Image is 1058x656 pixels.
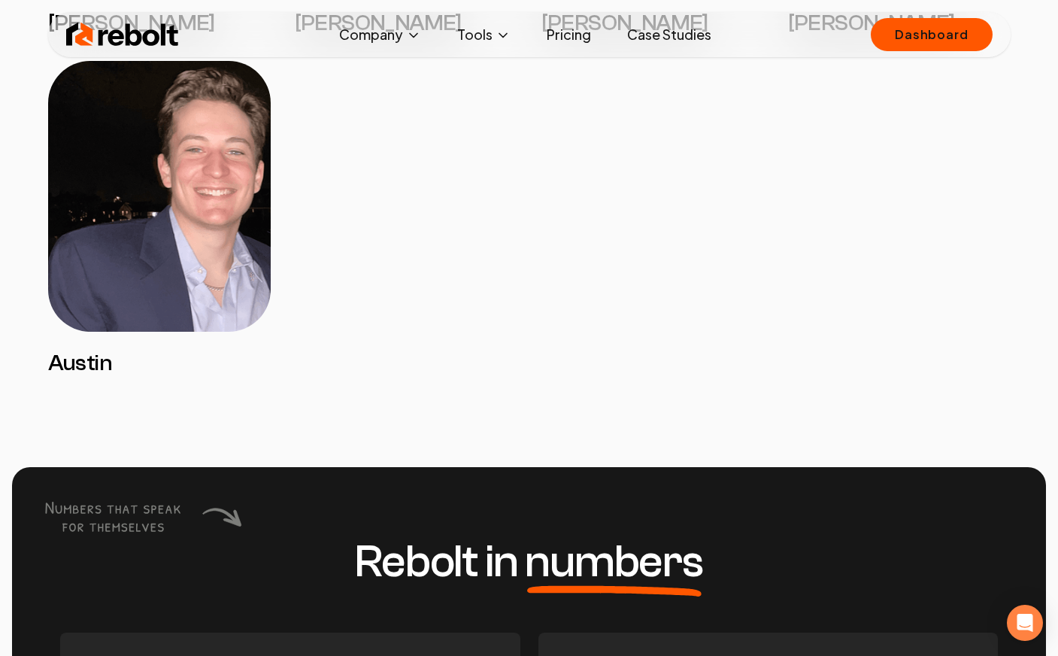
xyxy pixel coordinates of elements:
a: Dashboard [871,18,992,51]
img: Austin [48,61,271,332]
button: Tools [445,20,523,50]
img: Rebolt Logo [66,20,179,50]
span: numbers [525,539,703,585]
a: Pricing [535,20,603,50]
h3: [PERSON_NAME] [295,10,517,37]
button: Company [327,20,433,50]
a: Case Studies [615,20,723,50]
h3: Austin [48,350,271,377]
h3: [PERSON_NAME] [788,10,1011,37]
h3: Rebolt in [355,539,703,585]
h3: [PERSON_NAME] [541,10,764,37]
h3: [PERSON_NAME] [48,10,271,37]
div: Open Intercom Messenger [1007,605,1043,641]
